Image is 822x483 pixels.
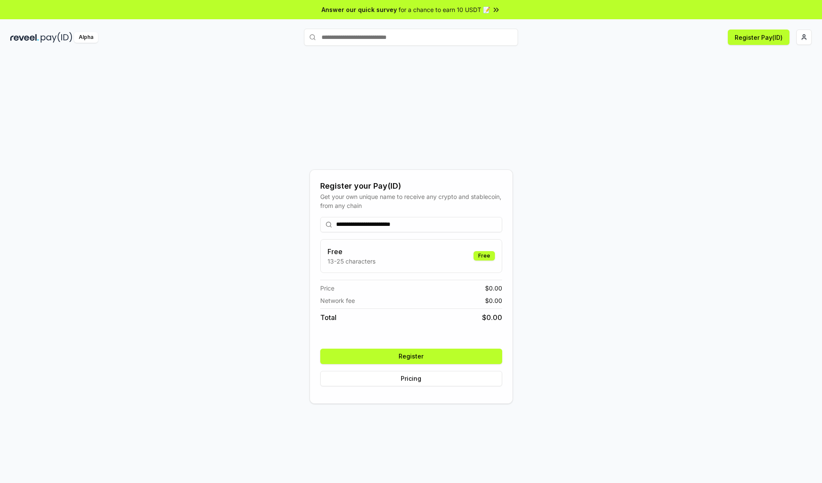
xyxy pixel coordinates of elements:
[320,284,334,293] span: Price
[485,284,502,293] span: $ 0.00
[74,32,98,43] div: Alpha
[10,32,39,43] img: reveel_dark
[474,251,495,261] div: Free
[485,296,502,305] span: $ 0.00
[320,180,502,192] div: Register your Pay(ID)
[320,371,502,386] button: Pricing
[328,257,375,266] p: 13-25 characters
[728,30,789,45] button: Register Pay(ID)
[320,349,502,364] button: Register
[399,5,490,14] span: for a chance to earn 10 USDT 📝
[320,296,355,305] span: Network fee
[320,312,337,323] span: Total
[320,192,502,210] div: Get your own unique name to receive any crypto and stablecoin, from any chain
[41,32,72,43] img: pay_id
[482,312,502,323] span: $ 0.00
[322,5,397,14] span: Answer our quick survey
[328,246,375,257] h3: Free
